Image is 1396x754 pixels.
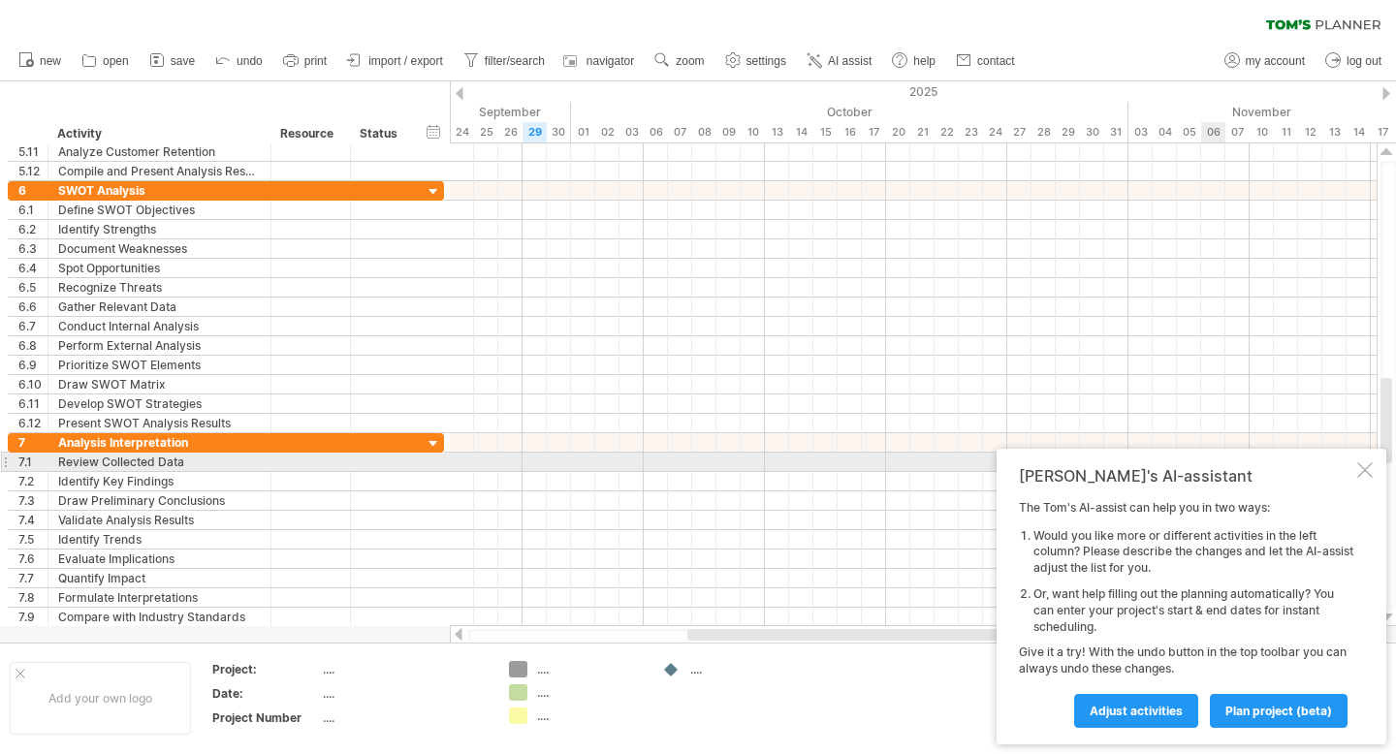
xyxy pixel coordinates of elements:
[1246,54,1305,68] span: my account
[58,317,261,335] div: Conduct Internal Analysis
[58,239,261,258] div: Document Weaknesses
[571,122,595,142] div: Wednesday, 1 October 2025
[18,453,48,471] div: 7.1
[323,709,486,726] div: ....
[57,124,260,143] div: Activity
[18,220,48,238] div: 6.2
[18,259,48,277] div: 6.4
[828,54,872,68] span: AI assist
[746,54,786,68] span: settings
[644,122,668,142] div: Monday, 6 October 2025
[1250,122,1274,142] div: Monday, 10 November 2025
[1019,500,1353,727] div: The Tom's AI-assist can help you in two ways: Give it a try! With the undo button in the top tool...
[18,414,48,432] div: 6.12
[1074,694,1198,728] a: Adjust activities
[802,48,877,74] a: AI assist
[1298,122,1322,142] div: Wednesday, 12 November 2025
[959,122,983,142] div: Thursday, 23 October 2025
[1347,54,1381,68] span: log out
[789,122,813,142] div: Tuesday, 14 October 2025
[571,102,1128,122] div: October 2025
[58,433,261,452] div: Analysis Interpretation
[58,298,261,316] div: Gather Relevant Data
[1225,704,1332,718] span: plan project (beta)
[58,278,261,297] div: Recognize Threats
[1210,694,1348,728] a: plan project (beta)
[619,122,644,142] div: Friday, 3 October 2025
[1033,586,1353,635] li: Or, want help filling out the planning automatically? You can enter your project's start & end da...
[1128,122,1153,142] div: Monday, 3 November 2025
[212,661,319,677] div: Project:
[983,122,1007,142] div: Friday, 24 October 2025
[935,122,959,142] div: Wednesday, 22 October 2025
[18,239,48,258] div: 6.3
[18,162,48,180] div: 5.12
[58,414,261,432] div: Present SWOT Analysis Results
[1090,704,1183,718] span: Adjust activities
[18,491,48,510] div: 7.3
[910,122,935,142] div: Tuesday, 21 October 2025
[765,122,789,142] div: Monday, 13 October 2025
[474,122,498,142] div: Thursday, 25 September 2025
[171,54,195,68] span: save
[58,511,261,529] div: Validate Analysis Results
[537,661,643,677] div: ....
[1019,466,1353,486] div: [PERSON_NAME]'s AI-assistant
[58,608,261,626] div: Compare with Industry Standards
[676,54,704,68] span: zoom
[1153,122,1177,142] div: Tuesday, 4 November 2025
[650,48,710,74] a: zoom
[18,278,48,297] div: 6.5
[595,122,619,142] div: Thursday, 2 October 2025
[450,122,474,142] div: Wednesday, 24 September 2025
[862,122,886,142] div: Friday, 17 October 2025
[1274,122,1298,142] div: Tuesday, 11 November 2025
[323,685,486,702] div: ....
[58,356,261,374] div: Prioritize SWOT Elements
[144,48,201,74] a: save
[951,48,1021,74] a: contact
[18,317,48,335] div: 6.7
[58,472,261,490] div: Identify Key Findings
[720,48,792,74] a: settings
[587,54,634,68] span: navigator
[58,588,261,607] div: Formulate Interpretations
[838,122,862,142] div: Thursday, 16 October 2025
[18,433,48,452] div: 7
[18,394,48,413] div: 6.11
[886,122,910,142] div: Monday, 20 October 2025
[18,181,48,200] div: 6
[1347,122,1371,142] div: Friday, 14 November 2025
[977,54,1015,68] span: contact
[668,122,692,142] div: Tuesday, 7 October 2025
[692,122,716,142] div: Wednesday, 8 October 2025
[1201,122,1225,142] div: Thursday, 6 November 2025
[1007,122,1031,142] div: Monday, 27 October 2025
[18,588,48,607] div: 7.8
[537,707,643,724] div: ....
[547,122,571,142] div: Tuesday, 30 September 2025
[14,48,67,74] a: new
[1320,48,1387,74] a: log out
[58,569,261,587] div: Quantify Impact
[498,122,523,142] div: Friday, 26 September 2025
[280,124,339,143] div: Resource
[77,48,135,74] a: open
[18,472,48,490] div: 7.2
[1104,122,1128,142] div: Friday, 31 October 2025
[18,511,48,529] div: 7.4
[58,394,261,413] div: Develop SWOT Strategies
[360,124,402,143] div: Status
[58,201,261,219] div: Define SWOT Objectives
[18,356,48,374] div: 6.9
[342,48,449,74] a: import / export
[459,48,551,74] a: filter/search
[485,54,545,68] span: filter/search
[58,336,261,355] div: Perform External Analysis
[323,661,486,677] div: ....
[58,181,261,200] div: SWOT Analysis
[537,684,643,701] div: ....
[368,54,443,68] span: import / export
[741,122,765,142] div: Friday, 10 October 2025
[10,662,191,735] div: Add your own logo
